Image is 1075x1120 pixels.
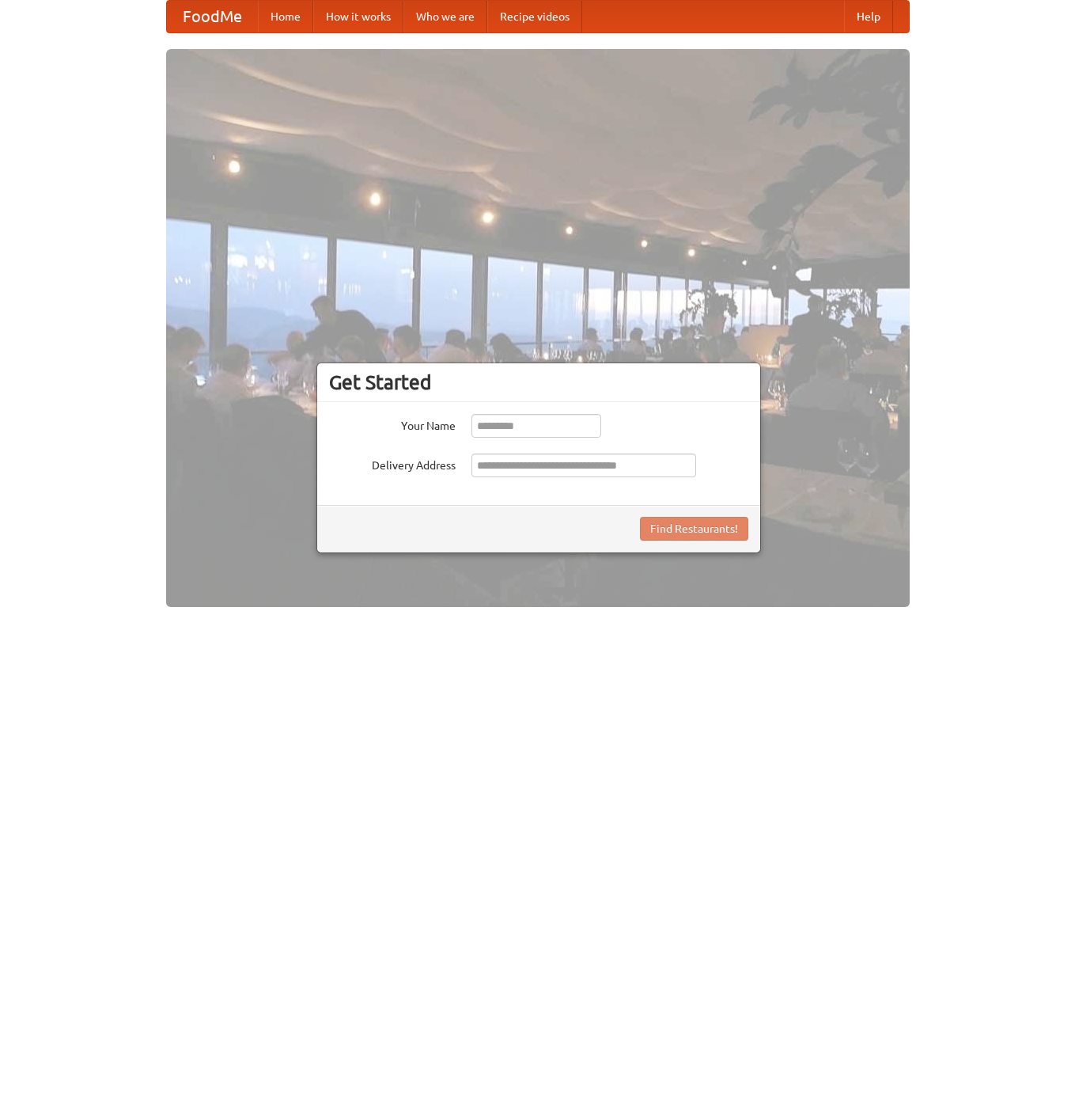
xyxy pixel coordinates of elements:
[258,1,313,32] a: Home
[329,454,456,473] label: Delivery Address
[329,414,456,434] label: Your Name
[329,370,748,394] h3: Get Started
[487,1,582,32] a: Recipe videos
[313,1,403,32] a: How it works
[640,517,748,541] button: Find Restaurants!
[844,1,893,32] a: Help
[403,1,487,32] a: Who we are
[167,1,258,32] a: FoodMe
